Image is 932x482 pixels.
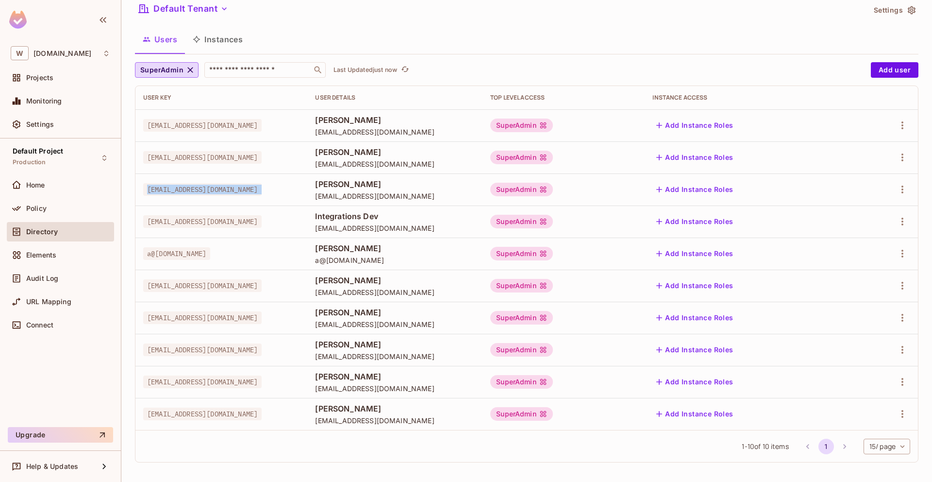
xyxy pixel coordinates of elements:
[13,158,46,166] span: Production
[135,1,232,17] button: Default Tenant
[490,94,637,102] div: Top Level Access
[397,64,411,76] span: Click to refresh data
[26,181,45,189] span: Home
[799,439,854,454] nav: pagination navigation
[652,310,737,326] button: Add Instance Roles
[652,406,737,422] button: Add Instance Roles
[652,94,845,102] div: Instance Access
[864,439,910,454] div: 15 / page
[26,275,58,282] span: Audit Log
[26,463,78,470] span: Help & Updates
[26,74,53,82] span: Projects
[135,27,185,52] button: Users
[143,376,262,388] span: [EMAIL_ADDRESS][DOMAIN_NAME]
[143,94,300,102] div: User Key
[11,46,29,60] span: W
[185,27,250,52] button: Instances
[399,64,411,76] button: refresh
[140,64,183,76] span: SuperAdmin
[33,50,91,57] span: Workspace: withpronto.com
[652,342,737,358] button: Add Instance Roles
[315,320,475,329] span: [EMAIL_ADDRESS][DOMAIN_NAME]
[490,279,553,293] div: SuperAdmin
[652,214,737,229] button: Add Instance Roles
[652,246,737,261] button: Add Instance Roles
[871,62,918,78] button: Add user
[315,94,475,102] div: User Details
[315,115,475,125] span: [PERSON_NAME]
[652,374,737,390] button: Add Instance Roles
[135,62,199,78] button: SuperAdmin
[315,384,475,393] span: [EMAIL_ADDRESS][DOMAIN_NAME]
[143,183,262,196] span: [EMAIL_ADDRESS][DOMAIN_NAME]
[315,403,475,414] span: [PERSON_NAME]
[401,65,409,75] span: refresh
[13,147,63,155] span: Default Project
[315,307,475,318] span: [PERSON_NAME]
[26,298,71,306] span: URL Mapping
[26,321,53,329] span: Connect
[26,228,58,236] span: Directory
[490,311,553,325] div: SuperAdmin
[143,408,262,420] span: [EMAIL_ADDRESS][DOMAIN_NAME]
[143,344,262,356] span: [EMAIL_ADDRESS][DOMAIN_NAME]
[9,11,27,29] img: SReyMgAAAABJRU5ErkJggg==
[490,119,553,132] div: SuperAdmin
[315,191,475,201] span: [EMAIL_ADDRESS][DOMAIN_NAME]
[143,247,210,260] span: a@[DOMAIN_NAME]
[870,2,918,18] button: Settings
[315,416,475,425] span: [EMAIL_ADDRESS][DOMAIN_NAME]
[26,205,47,212] span: Policy
[315,371,475,382] span: [PERSON_NAME]
[315,243,475,254] span: [PERSON_NAME]
[26,97,62,105] span: Monitoring
[652,278,737,293] button: Add Instance Roles
[652,150,737,165] button: Add Instance Roles
[143,119,262,132] span: [EMAIL_ADDRESS][DOMAIN_NAME]
[315,159,475,169] span: [EMAIL_ADDRESS][DOMAIN_NAME]
[315,275,475,286] span: [PERSON_NAME]
[818,439,834,454] button: page 1
[143,151,262,164] span: [EMAIL_ADDRESS][DOMAIN_NAME]
[315,339,475,350] span: [PERSON_NAME]
[652,182,737,197] button: Add Instance Roles
[315,288,475,297] span: [EMAIL_ADDRESS][DOMAIN_NAME]
[315,127,475,137] span: [EMAIL_ADDRESS][DOMAIN_NAME]
[490,375,553,389] div: SuperAdmin
[490,151,553,164] div: SuperAdmin
[315,179,475,189] span: [PERSON_NAME]
[490,183,553,196] div: SuperAdmin
[315,211,475,222] span: Integrations Dev
[8,427,113,443] button: Upgrade
[490,215,553,228] div: SuperAdmin
[315,256,475,265] span: a@[DOMAIN_NAME]
[26,120,54,128] span: Settings
[143,215,262,228] span: [EMAIL_ADDRESS][DOMAIN_NAME]
[333,66,397,74] p: Last Updated just now
[490,343,553,357] div: SuperAdmin
[315,147,475,157] span: [PERSON_NAME]
[315,352,475,361] span: [EMAIL_ADDRESS][DOMAIN_NAME]
[742,441,788,452] span: 1 - 10 of 10 items
[143,279,262,292] span: [EMAIL_ADDRESS][DOMAIN_NAME]
[26,251,56,259] span: Elements
[490,247,553,260] div: SuperAdmin
[490,407,553,421] div: SuperAdmin
[315,224,475,233] span: [EMAIL_ADDRESS][DOMAIN_NAME]
[143,311,262,324] span: [EMAIL_ADDRESS][DOMAIN_NAME]
[652,118,737,133] button: Add Instance Roles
